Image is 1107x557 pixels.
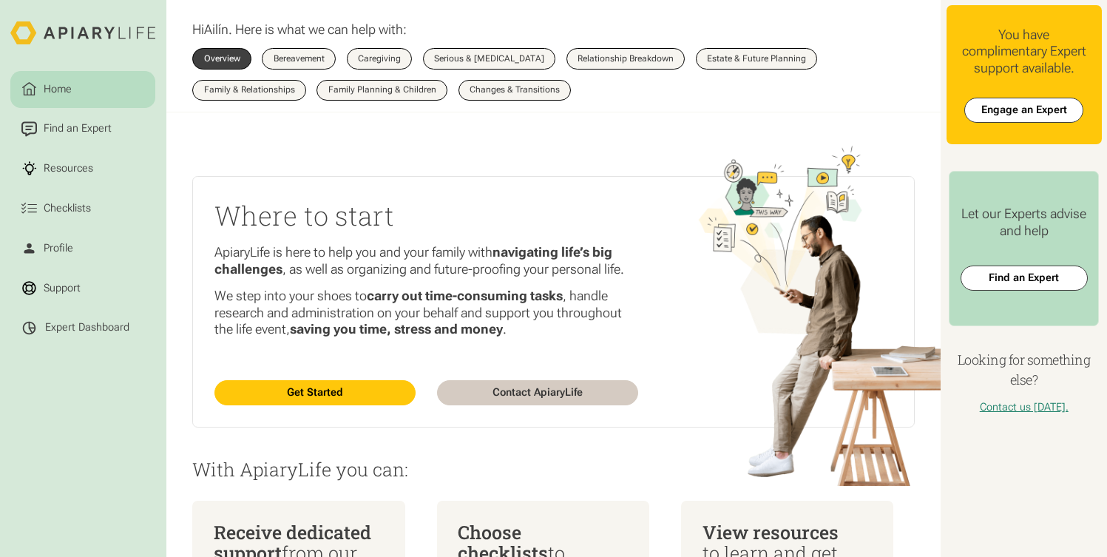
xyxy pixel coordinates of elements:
[10,150,155,187] a: Resources
[437,380,638,405] a: Contact ApiaryLife
[45,321,129,334] div: Expert Dashboard
[10,309,155,346] a: Expert Dashboard
[10,190,155,227] a: Checklists
[214,288,638,337] p: We step into your shoes to , handle research and administration on your behalf and support you th...
[423,48,556,69] a: Serious & [MEDICAL_DATA]
[358,55,401,64] div: Caregiving
[367,288,563,303] strong: carry out time-consuming tasks
[192,21,407,38] p: Hi . Here is what we can help with:
[961,206,1088,239] div: Let our Experts advise and help
[316,80,447,101] a: Family Planning & Children
[41,81,75,98] div: Home
[696,48,818,69] a: Estate & Future Planning
[10,269,155,306] a: Support
[214,244,612,276] strong: navigating life’s big challenges
[434,55,544,64] div: Serious & [MEDICAL_DATA]
[10,110,155,147] a: Find an Expert
[262,48,336,69] a: Bereavement
[578,55,674,64] div: Relationship Breakdown
[957,27,1091,76] div: You have complimentary Expert support available.
[10,230,155,267] a: Profile
[192,459,914,480] p: With ApiaryLife you can:
[204,86,295,95] div: Family & Relationships
[347,48,413,69] a: Caregiving
[214,380,416,405] a: Get Started
[41,280,84,297] div: Support
[961,266,1088,291] a: Find an Expert
[41,240,76,257] div: Profile
[214,198,638,233] h2: Where to start
[192,80,306,101] a: Family & Relationships
[947,350,1102,390] h4: Looking for something else?
[328,86,436,95] div: Family Planning & Children
[566,48,685,69] a: Relationship Breakdown
[707,55,806,64] div: Estate & Future Planning
[192,48,251,69] a: Overview
[274,55,325,64] div: Bereavement
[204,21,228,37] span: Ailín
[964,98,1083,123] a: Engage an Expert
[458,80,572,101] a: Changes & Transitions
[290,321,503,337] strong: saving you time, stress and money
[470,86,560,95] div: Changes & Transitions
[41,161,96,177] div: Resources
[41,121,115,138] div: Find an Expert
[703,520,839,544] span: View resources
[41,200,94,217] div: Checklists
[214,244,638,277] p: ApiaryLife is here to help you and your family with , as well as organizing and future-proofing y...
[980,401,1069,413] a: Contact us [DATE].
[10,71,155,108] a: Home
